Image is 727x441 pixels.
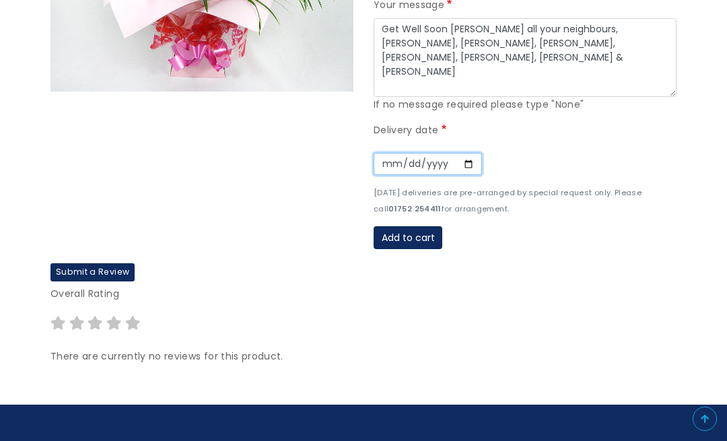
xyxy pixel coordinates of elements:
[374,226,442,249] button: Add to cart
[50,263,135,281] label: Submit a Review
[374,187,642,214] small: [DATE] deliveries are pre-arranged by special request only. Please call for arrangement.
[50,286,677,302] p: Overall Rating
[388,203,441,214] strong: 01752 254411
[374,97,677,113] div: If no message required please type "None"
[374,123,449,139] label: Delivery date
[50,349,677,365] p: There are currently no reviews for this product.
